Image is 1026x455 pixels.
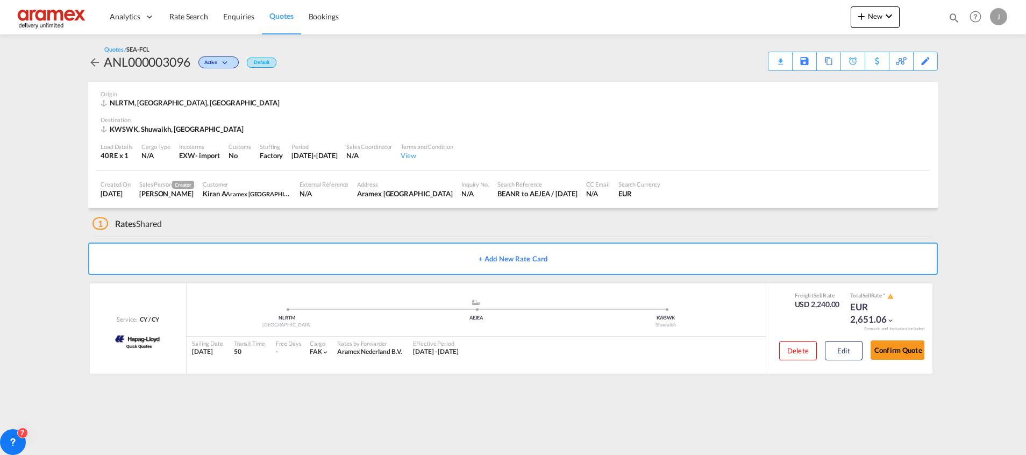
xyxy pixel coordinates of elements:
[882,10,895,23] md-icon: icon-chevron-down
[497,189,578,198] div: BEANR to AEJEA / 1 Sep 2025
[276,339,302,347] div: Free Days
[101,180,131,188] div: Created On
[779,341,817,360] button: Delete
[586,180,610,188] div: CC Email
[357,180,453,188] div: Address
[413,347,459,357] div: 08 Sep 2025 - 08 Sep 2025
[413,339,459,347] div: Effective Period
[337,347,402,356] span: Aramex Nederland B.V.
[571,315,760,322] div: KWSWK
[413,347,459,356] span: [DATE] - [DATE]
[117,315,137,323] span: Service:
[88,53,104,70] div: icon-arrow-left
[886,292,894,300] button: icon-alert
[141,143,170,151] div: Cargo Type
[229,143,251,151] div: Customs
[226,189,307,198] span: Aramex [GEOGRAPHIC_DATA]
[101,124,246,134] div: KWSWK, Shuwaikh, Middle East
[814,292,823,298] span: Sell
[469,300,482,305] md-icon: assets/icons/custom/ship-fill.svg
[990,8,1007,25] div: J
[88,243,938,275] button: + Add New Rate Card
[291,143,338,151] div: Period
[337,339,402,347] div: Rates by Forwarder
[357,189,453,198] div: Aramex Kuwait
[247,58,276,68] div: Default
[497,180,578,188] div: Search Reference
[101,143,133,151] div: Load Details
[260,151,283,160] div: Factory Stuffing
[229,151,251,160] div: No
[855,12,895,20] span: New
[863,292,871,298] span: Sell
[16,5,89,29] img: dca169e0c7e311edbe1137055cab269e.png
[192,347,223,357] div: [DATE]
[192,322,381,329] div: [GEOGRAPHIC_DATA]
[113,326,163,353] img: Hapag-Lloyd Quick Quotes
[204,59,220,69] span: Active
[851,6,900,28] button: icon-plus 400-fgNewicon-chevron-down
[850,301,904,326] div: EUR 2,651.06
[774,52,787,62] div: Quote PDF is not available at this time
[310,347,322,356] span: FAK
[346,143,392,151] div: Sales Coordinator
[795,299,840,310] div: USD 2,240.00
[276,347,278,357] div: -
[126,46,149,53] span: SEA-FCL
[346,151,392,160] div: N/A
[966,8,990,27] div: Help
[618,189,661,198] div: EUR
[101,116,925,124] div: Destination
[887,293,894,300] md-icon: icon-alert
[300,180,348,188] div: External Reference
[115,218,137,229] span: Rates
[966,8,985,26] span: Help
[856,326,932,332] div: Remark and Inclusion included
[291,151,338,160] div: 30 Sep 2025
[260,143,283,151] div: Stuffing
[948,12,960,24] md-icon: icon-magnify
[269,11,293,20] span: Quotes
[88,56,101,69] md-icon: icon-arrow-left
[195,151,220,160] div: - import
[101,189,131,198] div: 8 Sep 2025
[882,292,886,298] span: Subject to Remarks
[104,45,149,53] div: Quotes /SEA-FCL
[461,180,489,188] div: Inquiry No.
[169,12,208,21] span: Rate Search
[92,218,162,230] div: Shared
[300,189,348,198] div: N/A
[310,339,330,347] div: Cargo
[322,349,329,356] md-icon: icon-chevron-down
[198,56,239,68] div: Change Status Here
[234,339,265,347] div: Transit Time
[192,315,381,322] div: NLRTM
[381,315,571,322] div: AEJEA
[179,143,220,151] div: Incoterms
[92,217,108,230] span: 1
[223,12,254,21] span: Enquiries
[141,151,170,160] div: N/A
[192,339,223,347] div: Sailing Date
[586,189,610,198] div: N/A
[309,12,339,21] span: Bookings
[110,11,140,22] span: Analytics
[825,341,863,360] button: Edit
[190,53,241,70] div: Change Status Here
[948,12,960,28] div: icon-magnify
[337,347,402,357] div: Aramex Nederland B.V.
[618,180,661,188] div: Search Currency
[101,151,133,160] div: 40RE x 1
[795,292,840,299] div: Freight Rate
[234,347,265,357] div: 50
[172,181,194,189] span: Creator
[220,60,233,66] md-icon: icon-chevron-down
[774,54,787,62] md-icon: icon-download
[110,98,280,107] span: NLRTM, [GEOGRAPHIC_DATA], [GEOGRAPHIC_DATA]
[179,151,195,160] div: EXW
[871,340,924,360] button: Confirm Quote
[139,189,194,198] div: Janice Camporaso
[139,180,194,189] div: Sales Person
[101,90,925,98] div: Origin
